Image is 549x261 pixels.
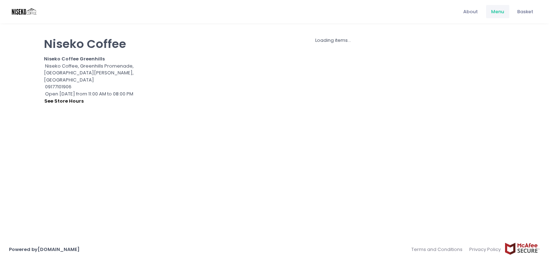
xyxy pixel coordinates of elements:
img: mcafee-secure [504,242,540,255]
a: Privacy Policy [466,242,505,256]
b: Niseko Coffee Greenhills [44,55,105,62]
a: Powered by[DOMAIN_NAME] [9,246,80,253]
div: 09177101906 [44,83,153,90]
span: Menu [491,8,504,15]
span: Basket [517,8,533,15]
a: Menu [486,5,510,18]
button: see store hours [44,97,84,105]
p: Niseko Coffee [44,37,153,51]
a: Terms and Conditions [411,242,466,256]
div: Open [DATE] from 11:00 AM to 08:00 PM [44,90,153,105]
img: logo [9,5,41,18]
div: Niseko Coffee, Greenhills Promenade, [GEOGRAPHIC_DATA][PERSON_NAME], [GEOGRAPHIC_DATA] [44,63,153,84]
a: About [458,5,484,18]
div: Loading items... [162,37,505,44]
span: About [463,8,478,15]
